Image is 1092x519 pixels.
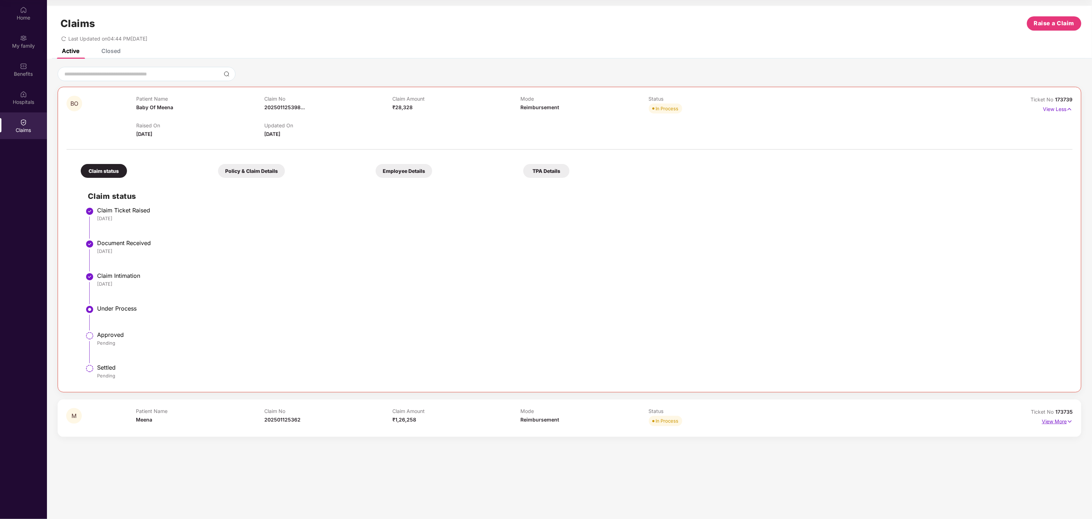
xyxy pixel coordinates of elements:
img: svg+xml;base64,PHN2ZyBpZD0iSG9tZSIgeG1sbnM9Imh0dHA6Ly93d3cudzMub3JnLzIwMDAvc3ZnIiB3aWR0aD0iMjAiIG... [20,6,27,14]
img: svg+xml;base64,PHN2ZyBpZD0iU3RlcC1QZW5kaW5nLTMyeDMyIiB4bWxucz0iaHR0cDovL3d3dy53My5vcmcvMjAwMC9zdm... [85,364,94,373]
div: Settled [97,364,1065,371]
img: svg+xml;base64,PHN2ZyB3aWR0aD0iMjAiIGhlaWdodD0iMjAiIHZpZXdCb3g9IjAgMCAyMCAyMCIgZmlsbD0ibm9uZSIgeG... [20,35,27,42]
div: Under Process [97,305,1065,312]
div: Claim Intimation [97,272,1065,279]
span: redo [61,36,66,42]
span: ₹28,328 [392,104,413,110]
img: svg+xml;base64,PHN2ZyBpZD0iQmVuZWZpdHMiIHhtbG5zPSJodHRwOi8vd3d3LnczLm9yZy8yMDAwL3N2ZyIgd2lkdGg9Ij... [20,63,27,70]
span: BO [70,101,78,107]
span: [DATE] [264,131,280,137]
h2: Claim status [88,190,1065,202]
div: [DATE] [97,248,1065,254]
p: Raised On [136,122,264,128]
img: svg+xml;base64,PHN2ZyBpZD0iU3RlcC1BY3RpdmUtMzJ4MzIiIHhtbG5zPSJodHRwOi8vd3d3LnczLm9yZy8yMDAwL3N2Zy... [85,305,94,314]
div: Claim status [81,164,127,178]
p: Patient Name [136,408,264,414]
img: svg+xml;base64,PHN2ZyBpZD0iU2VhcmNoLTMyeDMyIiB4bWxucz0iaHR0cDovL3d3dy53My5vcmcvMjAwMC9zdmciIHdpZH... [224,71,229,77]
span: [DATE] [136,131,152,137]
p: Claim Amount [392,96,520,102]
p: Claim Amount [392,408,520,414]
span: Last Updated on 04:44 PM[DATE] [68,36,147,42]
div: Document Received [97,239,1065,247]
p: Status [649,408,777,414]
span: 202501125398... [264,104,305,110]
img: svg+xml;base64,PHN2ZyBpZD0iQ2xhaW0iIHhtbG5zPSJodHRwOi8vd3d3LnczLm9yZy8yMDAwL3N2ZyIgd2lkdGg9IjIwIi... [20,119,27,126]
h1: Claims [60,17,95,30]
p: Claim No [264,96,392,102]
p: Claim No [264,408,392,414]
span: Reimbursement [520,417,559,423]
span: Ticket No [1031,409,1055,415]
div: In Process [656,105,679,112]
span: Reimbursement [520,104,559,110]
span: 173739 [1055,96,1072,102]
div: Pending [97,372,1065,379]
img: svg+xml;base64,PHN2ZyBpZD0iU3RlcC1QZW5kaW5nLTMyeDMyIiB4bWxucz0iaHR0cDovL3d3dy53My5vcmcvMjAwMC9zdm... [85,332,94,340]
p: Updated On [264,122,392,128]
span: M [71,413,76,419]
span: Meena [136,417,153,423]
img: svg+xml;base64,PHN2ZyB4bWxucz0iaHR0cDovL3d3dy53My5vcmcvMjAwMC9zdmciIHdpZHRoPSIxNyIgaGVpZ2h0PSIxNy... [1066,105,1072,113]
p: Patient Name [136,96,264,102]
p: View Less [1043,104,1072,113]
div: Pending [97,340,1065,346]
span: ₹1,26,258 [392,417,416,423]
span: Ticket No [1030,96,1055,102]
div: [DATE] [97,281,1065,287]
span: Baby Of Meena [136,104,173,110]
img: svg+xml;base64,PHN2ZyB4bWxucz0iaHR0cDovL3d3dy53My5vcmcvMjAwMC9zdmciIHdpZHRoPSIxNyIgaGVpZ2h0PSIxNy... [1067,418,1073,425]
div: TPA Details [523,164,569,178]
button: Raise a Claim [1027,16,1081,31]
p: View More [1042,416,1073,425]
p: Mode [520,408,648,414]
div: [DATE] [97,215,1065,222]
img: svg+xml;base64,PHN2ZyBpZD0iSG9zcGl0YWxzIiB4bWxucz0iaHR0cDovL3d3dy53My5vcmcvMjAwMC9zdmciIHdpZHRoPS... [20,91,27,98]
div: Active [62,47,79,54]
div: Closed [101,47,121,54]
div: Claim Ticket Raised [97,207,1065,214]
p: Mode [520,96,648,102]
span: 202501125362 [264,417,301,423]
div: Approved [97,331,1065,338]
img: svg+xml;base64,PHN2ZyBpZD0iU3RlcC1Eb25lLTMyeDMyIiB4bWxucz0iaHR0cDovL3d3dy53My5vcmcvMjAwMC9zdmciIH... [85,207,94,216]
img: svg+xml;base64,PHN2ZyBpZD0iU3RlcC1Eb25lLTMyeDMyIiB4bWxucz0iaHR0cDovL3d3dy53My5vcmcvMjAwMC9zdmciIH... [85,240,94,248]
img: svg+xml;base64,PHN2ZyBpZD0iU3RlcC1Eb25lLTMyeDMyIiB4bWxucz0iaHR0cDovL3d3dy53My5vcmcvMjAwMC9zdmciIH... [85,272,94,281]
div: Policy & Claim Details [218,164,285,178]
span: 173735 [1055,409,1073,415]
span: Raise a Claim [1034,19,1075,28]
p: Status [649,96,777,102]
div: In Process [656,417,679,424]
div: Employee Details [376,164,432,178]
